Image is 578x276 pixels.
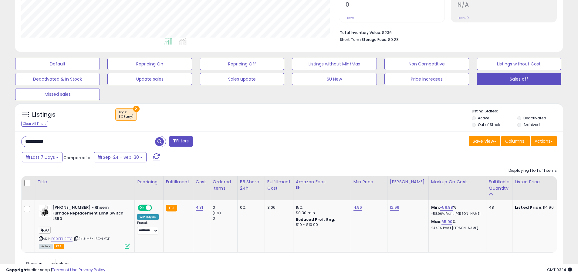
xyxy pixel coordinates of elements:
[51,236,73,241] a: B00FFH2FTC
[213,216,237,221] div: 0
[39,244,53,249] span: All listings currently available for purchase on Amazon
[133,106,140,112] button: ×
[37,179,132,185] div: Title
[523,115,546,121] label: Deactivated
[431,205,440,210] b: Min:
[200,58,284,70] button: Repricing Off
[458,1,556,9] h2: N/A
[509,168,557,174] div: Displaying 1 to 1 of 1 items
[384,73,469,85] button: Price increases
[296,222,346,228] div: $10 - $10.90
[340,30,381,35] b: Total Inventory Value:
[340,28,552,36] li: $236
[166,179,191,185] div: Fulfillment
[119,115,134,119] div: SO (any)
[196,179,208,185] div: Cost
[489,205,508,210] div: 48
[292,73,377,85] button: SU New
[515,205,565,210] div: $4.96
[296,210,346,216] div: $0.30 min
[267,179,291,191] div: Fulfillment Cost
[353,205,362,211] a: 4.96
[103,154,139,160] span: Sep-24 - Sep-30
[169,136,193,147] button: Filters
[489,179,510,191] div: Fulfillable Quantity
[151,205,161,211] span: OFF
[477,73,561,85] button: Sales off
[469,136,500,146] button: Save View
[79,267,105,273] a: Privacy Policy
[458,16,469,20] small: Prev: N/A
[296,185,299,191] small: Amazon Fees.
[388,37,399,42] span: $0.28
[213,179,235,191] div: Ordered Items
[200,73,284,85] button: Sales update
[39,205,130,248] div: ASIN:
[73,236,110,241] span: | SKU: M3-IISG-LKOE
[431,226,482,230] p: 24.40% Profit [PERSON_NAME]
[39,227,51,234] span: SO
[119,110,134,119] span: Tags :
[107,73,192,85] button: Update sales
[384,58,469,70] button: Non Competitive
[431,212,482,216] p: -58.06% Profit [PERSON_NAME]
[531,136,557,146] button: Actions
[292,58,377,70] button: Listings without Min/Max
[390,205,400,211] a: 12.99
[52,267,78,273] a: Terms of Use
[213,205,237,210] div: 0
[346,1,444,9] h2: 0
[431,219,442,224] b: Max:
[31,154,55,160] span: Last 7 Days
[137,214,159,220] div: Win BuyBox
[39,205,51,217] img: 31tKEfFtljL._SL40_.jpg
[22,152,63,162] button: Last 7 Days
[515,179,567,185] div: Listed Price
[441,219,452,225] a: 65.90
[515,205,543,210] b: Listed Price:
[240,205,260,210] div: 0%
[340,37,387,42] b: Short Term Storage Fees:
[390,179,426,185] div: [PERSON_NAME]
[431,205,482,216] div: %
[52,205,126,223] b: [PHONE_NUMBER] - Rheem Furnace Replacement Limit Switch L350
[353,179,385,185] div: Min Price
[94,152,147,162] button: Sep-24 - Sep-30
[240,179,262,191] div: BB Share 24h.
[15,88,100,100] button: Missed sales
[137,221,159,234] div: Preset:
[137,179,161,185] div: Repricing
[26,261,69,267] span: Show: entries
[63,155,91,161] span: Compared to:
[32,111,56,119] h5: Listings
[15,58,100,70] button: Default
[477,58,561,70] button: Listings without Cost
[501,136,530,146] button: Columns
[547,267,572,273] span: 2025-10-8 03:14 GMT
[213,211,221,215] small: (0%)
[54,244,64,249] span: FBA
[431,179,484,185] div: Markup on Cost
[107,58,192,70] button: Repricing On
[478,122,500,127] label: Out of Stock
[472,108,563,114] p: Listing States:
[21,121,48,127] div: Clear All Filters
[15,73,100,85] button: Deactivated & In Stock
[346,16,354,20] small: Prev: 0
[523,122,540,127] label: Archived
[478,115,489,121] label: Active
[428,176,486,200] th: The percentage added to the cost of goods (COGS) that forms the calculator for Min & Max prices.
[296,205,346,210] div: 15%
[296,179,348,185] div: Amazon Fees
[296,217,336,222] b: Reduced Prof. Rng.
[6,267,28,273] strong: Copyright
[440,205,453,211] a: -59.88
[6,267,105,273] div: seller snap | |
[138,205,146,211] span: ON
[196,205,203,211] a: 4.81
[267,205,289,210] div: 3.06
[166,205,177,211] small: FBA
[431,219,482,230] div: %
[505,138,524,144] span: Columns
